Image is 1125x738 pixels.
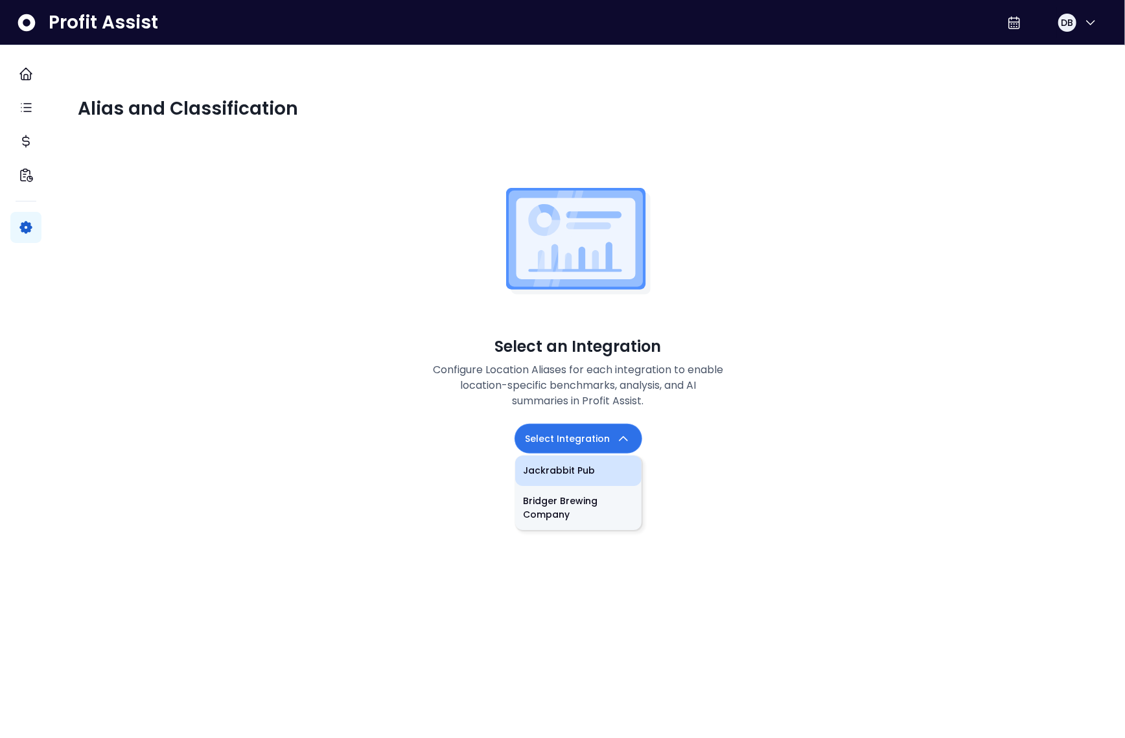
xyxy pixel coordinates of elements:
li: Jackrabbit Pub [515,455,642,486]
img: Alias [506,188,651,295]
span: Alias and Classification [78,97,298,121]
span: Profit Assist [49,11,158,34]
span: Select an Integration [495,336,662,357]
span: DB [1061,16,1073,29]
span: Select Integration [526,431,610,446]
p: Configure Location Aliases for each integration to enable location-specific benchmarks, analysis,... [432,362,724,409]
li: Bridger Brewing Company [515,486,642,530]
